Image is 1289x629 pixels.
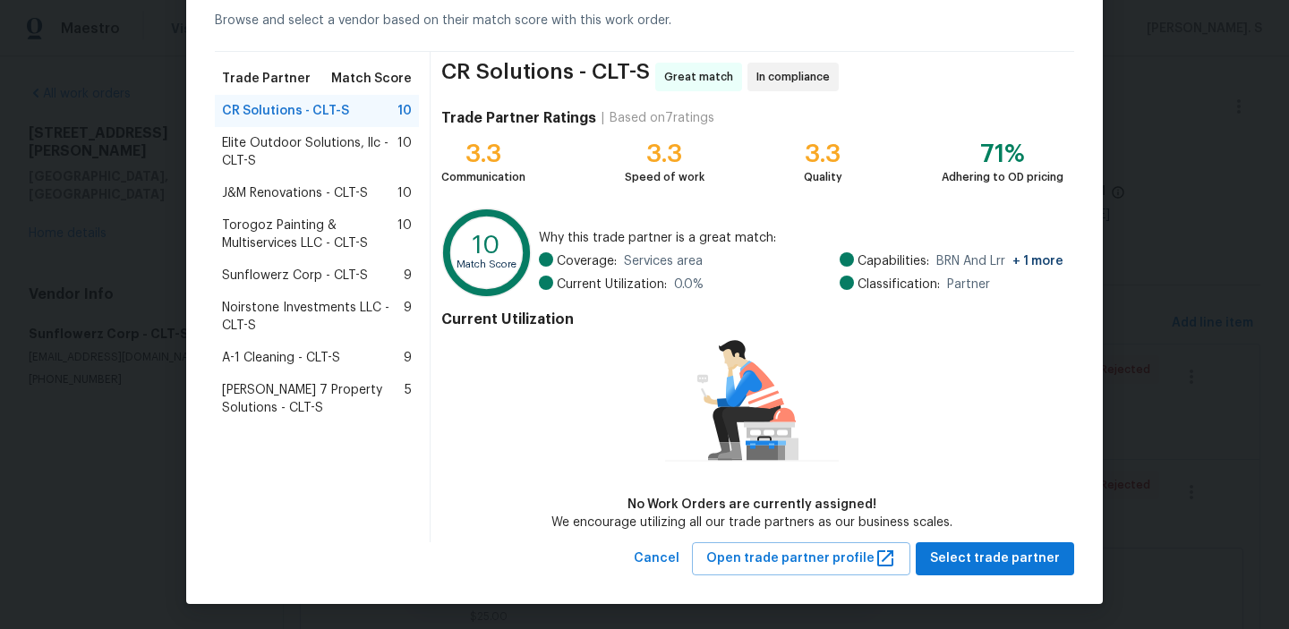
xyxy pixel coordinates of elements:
[627,542,687,575] button: Cancel
[222,184,368,202] span: J&M Renovations - CLT-S
[539,229,1063,247] span: Why this trade partner is a great match:
[625,145,704,163] div: 3.3
[557,276,667,293] span: Current Utilization:
[804,145,842,163] div: 3.3
[706,548,896,570] span: Open trade partner profile
[942,145,1063,163] div: 71%
[222,299,404,335] span: Noirstone Investments LLC - CLT-S
[473,233,500,258] text: 10
[625,168,704,186] div: Speed of work
[596,109,610,127] div: |
[634,548,679,570] span: Cancel
[441,168,525,186] div: Communication
[947,276,990,293] span: Partner
[664,68,740,86] span: Great match
[441,63,650,91] span: CR Solutions - CLT-S
[624,252,703,270] span: Services area
[404,349,412,367] span: 9
[397,134,412,170] span: 10
[551,514,952,531] div: We encourage utilizing all our trade partners as our business scales.
[457,259,516,269] text: Match Score
[331,70,412,88] span: Match Score
[441,109,596,127] h4: Trade Partner Ratings
[756,68,837,86] span: In compliance
[222,267,368,285] span: Sunflowerz Corp - CLT-S
[916,542,1074,575] button: Select trade partner
[551,496,952,514] div: No Work Orders are currently assigned!
[397,102,412,120] span: 10
[405,381,412,417] span: 5
[441,310,1063,328] h4: Current Utilization
[930,548,1060,570] span: Select trade partner
[397,184,412,202] span: 10
[222,381,405,417] span: [PERSON_NAME] 7 Property Solutions - CLT-S
[222,102,349,120] span: CR Solutions - CLT-S
[397,217,412,252] span: 10
[557,252,617,270] span: Coverage:
[404,299,412,335] span: 9
[222,349,340,367] span: A-1 Cleaning - CLT-S
[858,252,929,270] span: Capabilities:
[222,134,397,170] span: Elite Outdoor Solutions, llc - CLT-S
[441,145,525,163] div: 3.3
[674,276,704,293] span: 0.0 %
[858,276,940,293] span: Classification:
[404,267,412,285] span: 9
[692,542,910,575] button: Open trade partner profile
[804,168,842,186] div: Quality
[222,70,311,88] span: Trade Partner
[942,168,1063,186] div: Adhering to OD pricing
[936,252,1063,270] span: BRN And Lrr
[610,109,714,127] div: Based on 7 ratings
[222,217,397,252] span: Torogoz Painting & Multiservices LLC - CLT-S
[1012,255,1063,268] span: + 1 more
